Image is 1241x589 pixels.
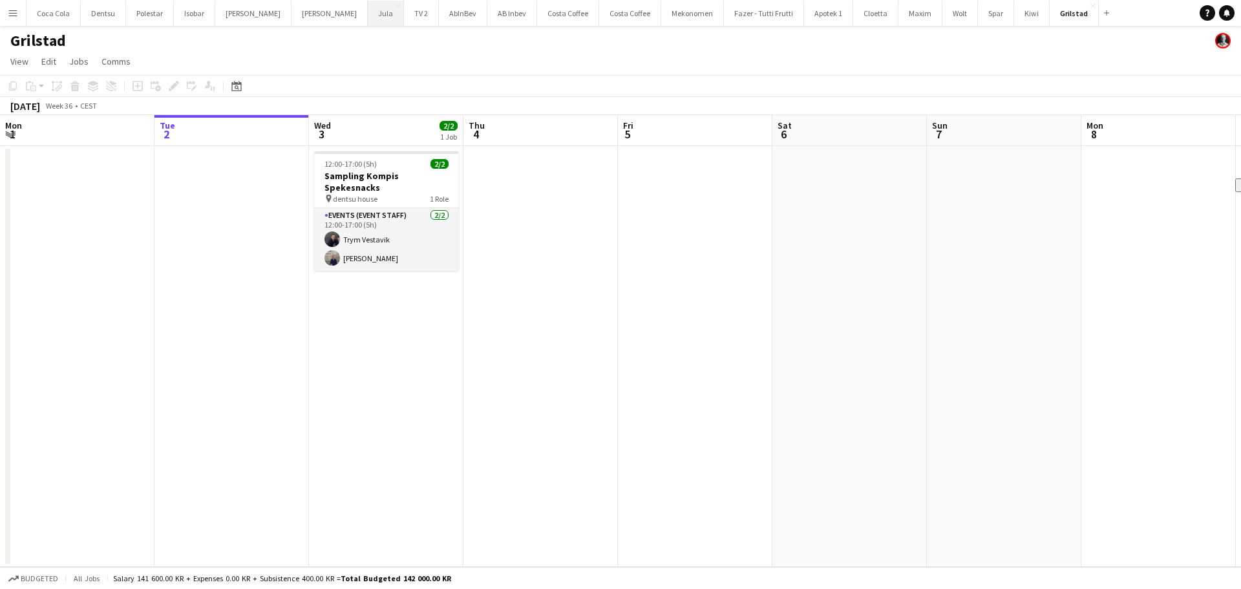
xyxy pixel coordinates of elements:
button: Spar [978,1,1014,26]
span: View [10,56,28,67]
span: Wed [314,120,331,131]
button: Grilstad [1050,1,1099,26]
span: Jobs [69,56,89,67]
button: [PERSON_NAME] [215,1,292,26]
button: Dentsu [81,1,126,26]
button: Fazer - Tutti Frutti [724,1,804,26]
span: 4 [467,127,485,142]
app-job-card: 12:00-17:00 (5h)2/2Sampling Kompis Spekesnacks dentsu house1 RoleEvents (Event Staff)2/212:00-17:... [314,151,459,271]
h1: Grilstad [10,31,66,50]
app-user-avatar: Martin Torstensen [1215,33,1231,48]
a: Jobs [64,53,94,70]
a: View [5,53,34,70]
span: All jobs [71,573,102,583]
span: 5 [621,127,633,142]
span: Mon [1087,120,1103,131]
span: Fri [623,120,633,131]
span: 8 [1085,127,1103,142]
button: Jula [368,1,404,26]
button: Costa Coffee [599,1,661,26]
button: AB Inbev [487,1,537,26]
button: Mekonomen [661,1,724,26]
button: [PERSON_NAME] [292,1,368,26]
button: Kiwi [1014,1,1050,26]
a: Edit [36,53,61,70]
span: Sun [932,120,948,131]
button: Polestar [126,1,174,26]
span: 1 [3,127,22,142]
button: Costa Coffee [537,1,599,26]
span: 1 Role [430,194,449,204]
button: Wolt [942,1,978,26]
span: Mon [5,120,22,131]
span: dentsu house [333,194,377,204]
button: Budgeted [6,572,60,586]
div: [DATE] [10,100,40,112]
button: Isobar [174,1,215,26]
button: TV 2 [404,1,439,26]
h3: Sampling Kompis Spekesnacks [314,170,459,193]
span: 2/2 [440,121,458,131]
button: Coca Cola [27,1,81,26]
button: AbInBev [439,1,487,26]
span: Total Budgeted 142 000.00 KR [341,573,451,583]
span: Budgeted [21,574,58,583]
button: Apotek 1 [804,1,853,26]
span: Thu [469,120,485,131]
a: Comms [96,53,136,70]
button: Maxim [898,1,942,26]
span: 7 [930,127,948,142]
span: Tue [160,120,175,131]
span: Sat [778,120,792,131]
span: 2/2 [430,159,449,169]
div: CEST [80,101,97,111]
span: Week 36 [43,101,75,111]
span: 12:00-17:00 (5h) [324,159,377,169]
span: Edit [41,56,56,67]
button: Cloetta [853,1,898,26]
div: Salary 141 600.00 KR + Expenses 0.00 KR + Subsistence 400.00 KR = [113,573,451,583]
span: 3 [312,127,331,142]
app-card-role: Events (Event Staff)2/212:00-17:00 (5h)Trym Vestavik[PERSON_NAME] [314,208,459,271]
span: Comms [101,56,131,67]
span: 2 [158,127,175,142]
div: 1 Job [440,132,457,142]
span: 6 [776,127,792,142]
